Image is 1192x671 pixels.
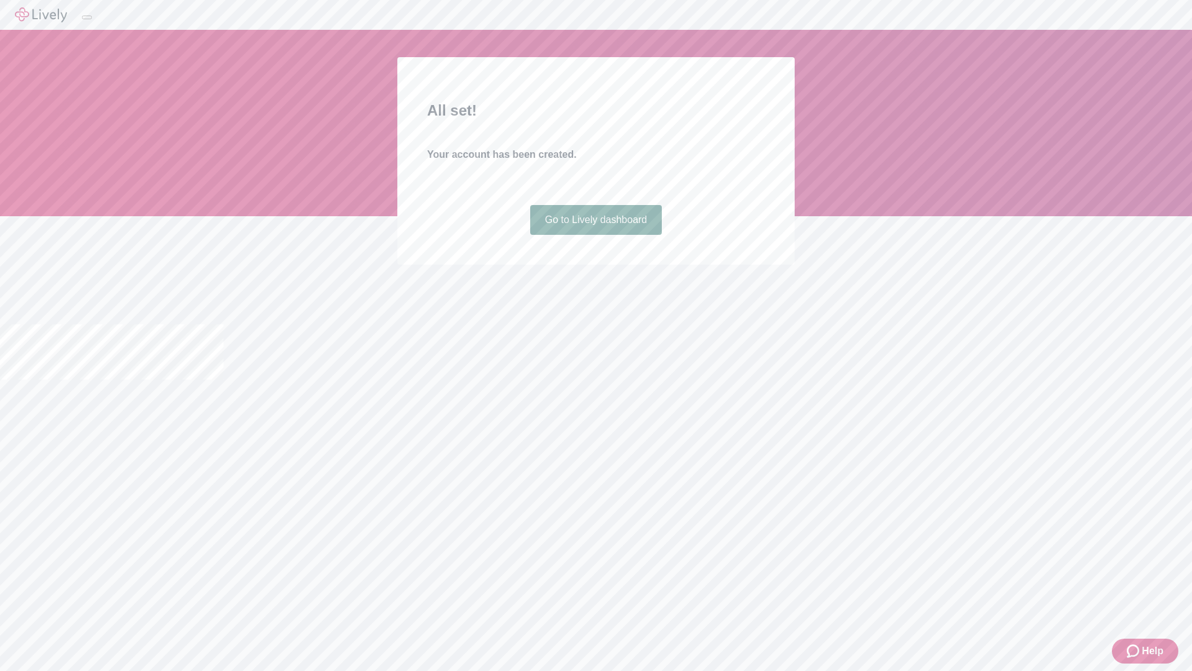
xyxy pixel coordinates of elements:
[427,147,765,162] h4: Your account has been created.
[15,7,67,22] img: Lively
[427,99,765,122] h2: All set!
[82,16,92,19] button: Log out
[530,205,662,235] a: Go to Lively dashboard
[1127,644,1142,659] svg: Zendesk support icon
[1112,639,1178,664] button: Zendesk support iconHelp
[1142,644,1163,659] span: Help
